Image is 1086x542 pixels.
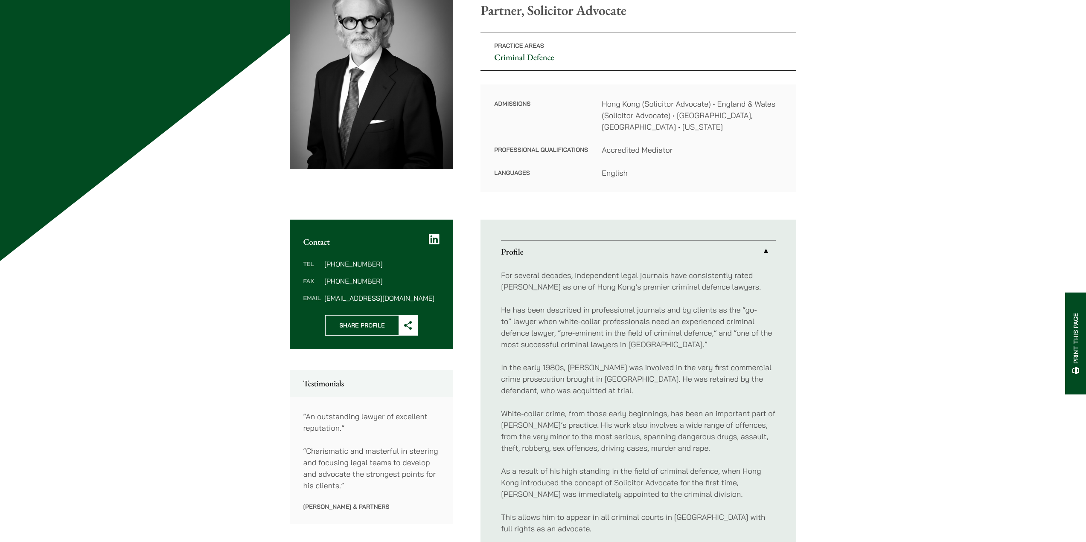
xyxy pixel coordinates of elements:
[602,167,783,179] dd: English
[303,261,321,278] dt: Tel
[303,378,440,388] h2: Testimonials
[501,241,776,263] a: Profile
[303,278,321,295] dt: Fax
[501,270,776,293] p: For several decades, independent legal journals have consistently rated [PERSON_NAME] as one of H...
[303,411,440,434] p: “An outstanding lawyer of excellent reputation.”
[303,237,440,247] h2: Contact
[494,42,544,49] span: Practice Areas
[501,304,776,350] p: He has been described in professional journals and by clients as the “go-to” lawyer when white-co...
[303,295,321,301] dt: Email
[494,52,554,63] a: Criminal Defence
[501,362,776,396] p: In the early 1980s, [PERSON_NAME] was involved in the very first commercial crime prosecution bro...
[324,261,440,267] dd: [PHONE_NUMBER]
[501,465,776,500] p: As a result of his high standing in the field of criminal defence, when Hong Kong introduced the ...
[326,316,399,335] span: Share Profile
[325,315,418,336] button: Share Profile
[501,511,776,534] p: This allows him to appear in all criminal courts in [GEOGRAPHIC_DATA] with full rights as an advo...
[303,503,440,510] p: [PERSON_NAME] & Partners
[429,233,440,245] a: LinkedIn
[480,2,796,18] p: Partner, Solicitor Advocate
[602,98,783,133] dd: Hong Kong (Solicitor Advocate) • England & Wales (Solicitor Advocate) • [GEOGRAPHIC_DATA], [GEOGR...
[494,167,588,179] dt: Languages
[501,408,776,454] p: White-collar crime, from those early beginnings, has been an important part of [PERSON_NAME]’s pr...
[602,144,783,156] dd: Accredited Mediator
[303,445,440,491] p: “Charismatic and masterful in steering and focusing legal teams to develop and advocate the stron...
[494,98,588,144] dt: Admissions
[324,295,440,301] dd: [EMAIL_ADDRESS][DOMAIN_NAME]
[324,278,440,284] dd: [PHONE_NUMBER]
[494,144,588,167] dt: Professional Qualifications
